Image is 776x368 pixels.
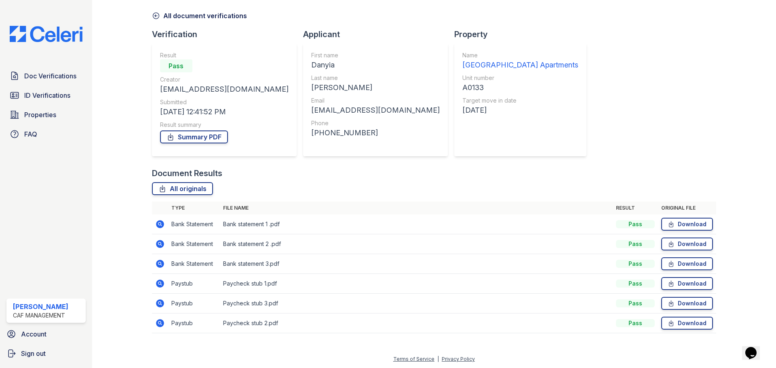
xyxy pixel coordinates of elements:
td: Bank Statement [168,214,220,234]
span: ID Verifications [24,90,70,100]
div: Target move in date [462,97,578,105]
div: Applicant [303,29,454,40]
a: Name [GEOGRAPHIC_DATA] Apartments [462,51,578,71]
div: Last name [311,74,440,82]
div: Danyia [311,59,440,71]
th: Type [168,202,220,214]
div: First name [311,51,440,59]
div: Verification [152,29,303,40]
div: [PERSON_NAME] [311,82,440,93]
div: Pass [616,319,655,327]
a: Summary PDF [160,130,228,143]
div: [EMAIL_ADDRESS][DOMAIN_NAME] [160,84,289,95]
a: Terms of Service [393,356,434,362]
div: Result summary [160,121,289,129]
td: Bank statement 2 .pdf [220,234,613,254]
a: Account [3,326,89,342]
div: [EMAIL_ADDRESS][DOMAIN_NAME] [311,105,440,116]
div: Pass [616,260,655,268]
div: [PERSON_NAME] [13,302,68,311]
div: Pass [616,299,655,307]
td: Paycheck stub 3.pdf [220,294,613,313]
a: Sign out [3,345,89,362]
td: Paycheck stub 2.pdf [220,313,613,333]
td: Bank Statement [168,254,220,274]
div: Creator [160,76,289,84]
a: Download [661,317,713,330]
div: [GEOGRAPHIC_DATA] Apartments [462,59,578,71]
div: Pass [616,280,655,288]
span: Account [21,329,46,339]
div: Name [462,51,578,59]
td: Paystub [168,294,220,313]
div: Pass [616,220,655,228]
div: Property [454,29,593,40]
iframe: chat widget [742,336,768,360]
a: Download [661,297,713,310]
div: [PHONE_NUMBER] [311,127,440,139]
a: All originals [152,182,213,195]
th: Result [613,202,658,214]
div: [DATE] 12:41:52 PM [160,106,289,118]
div: Email [311,97,440,105]
a: Doc Verifications [6,68,86,84]
a: Download [661,257,713,270]
td: Paystub [168,274,220,294]
a: FAQ [6,126,86,142]
div: Document Results [152,168,222,179]
div: Result [160,51,289,59]
a: Properties [6,107,86,123]
a: ID Verifications [6,87,86,103]
span: Sign out [21,349,46,358]
a: Privacy Policy [442,356,475,362]
div: CAF Management [13,311,68,320]
img: CE_Logo_Blue-a8612792a0a2168367f1c8372b55b34899dd931a85d93a1a3d3e32e68fde9ad4.png [3,26,89,42]
div: Submitted [160,98,289,106]
th: File name [220,202,613,214]
td: Paycheck stub 1.pdf [220,274,613,294]
a: Download [661,218,713,231]
td: Bank statement 1 .pdf [220,214,613,234]
div: | [437,356,439,362]
span: FAQ [24,129,37,139]
span: Properties [24,110,56,120]
div: Pass [616,240,655,248]
a: All document verifications [152,11,247,21]
div: Phone [311,119,440,127]
a: Download [661,277,713,290]
a: Download [661,238,713,250]
div: Unit number [462,74,578,82]
td: Paystub [168,313,220,333]
td: Bank statement 3.pdf [220,254,613,274]
td: Bank Statement [168,234,220,254]
div: Pass [160,59,192,72]
span: Doc Verifications [24,71,76,81]
th: Original file [658,202,716,214]
div: [DATE] [462,105,578,116]
div: A0133 [462,82,578,93]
